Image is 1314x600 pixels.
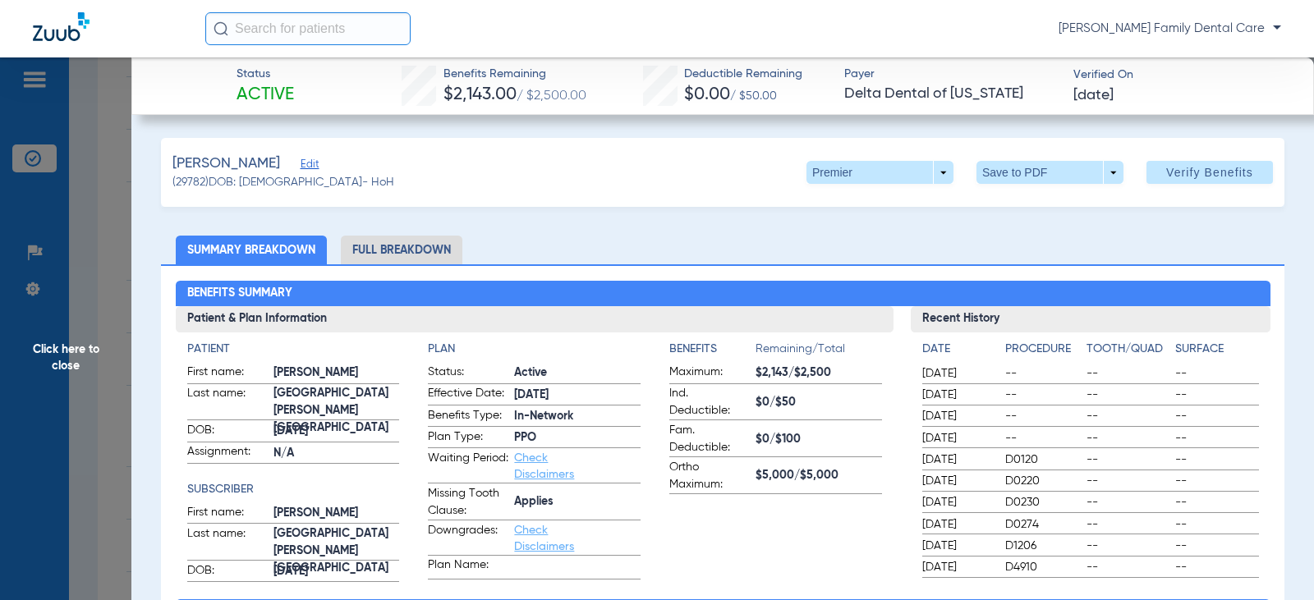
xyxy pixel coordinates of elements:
[1175,473,1258,489] span: --
[273,563,400,580] span: [DATE]
[1175,559,1258,575] span: --
[301,158,315,174] span: Edit
[172,174,394,191] span: (29782) DOB: [DEMOGRAPHIC_DATA] - HoH
[514,429,641,447] span: PPO
[922,387,991,403] span: [DATE]
[176,236,327,264] li: Summary Breakdown
[33,12,90,41] img: Zuub Logo
[1175,341,1258,364] app-breakdown-title: Surface
[428,364,508,383] span: Status:
[669,364,750,383] span: Maximum:
[237,84,294,107] span: Active
[1087,473,1169,489] span: --
[1005,516,1080,533] span: D0274
[1005,365,1080,382] span: --
[1087,559,1169,575] span: --
[273,543,400,560] span: [GEOGRAPHIC_DATA][PERSON_NAME][GEOGRAPHIC_DATA]
[1146,161,1273,184] button: Verify Benefits
[806,161,953,184] button: Premier
[1005,451,1080,468] span: D0120
[1175,408,1258,424] span: --
[428,407,508,427] span: Benefits Type:
[1175,387,1258,403] span: --
[214,21,228,36] img: Search Icon
[1059,21,1281,37] span: [PERSON_NAME] Family Dental Care
[922,451,991,468] span: [DATE]
[844,84,1059,104] span: Delta Dental of [US_STATE]
[187,385,268,419] span: Last name:
[1175,430,1258,447] span: --
[205,12,411,45] input: Search for patients
[669,422,750,456] span: Fam. Deductible:
[1175,538,1258,554] span: --
[172,153,280,174] span: [PERSON_NAME]
[187,504,268,524] span: First name:
[1087,408,1169,424] span: --
[1087,387,1169,403] span: --
[1087,494,1169,511] span: --
[1005,473,1080,489] span: D0220
[1087,341,1169,358] h4: Tooth/Quad
[187,481,400,498] h4: Subscriber
[273,505,400,522] span: [PERSON_NAME]
[1087,365,1169,382] span: --
[443,86,517,103] span: $2,143.00
[1175,365,1258,382] span: --
[187,422,268,442] span: DOB:
[428,341,641,358] h4: Plan
[684,66,802,83] span: Deductible Remaining
[517,89,586,103] span: / $2,500.00
[922,341,991,358] h4: Date
[922,430,991,447] span: [DATE]
[669,341,756,358] h4: Benefits
[922,341,991,364] app-breakdown-title: Date
[1087,430,1169,447] span: --
[922,559,991,575] span: [DATE]
[428,385,508,405] span: Effective Date:
[922,473,991,489] span: [DATE]
[1087,451,1169,468] span: --
[187,562,268,582] span: DOB:
[1073,85,1114,106] span: [DATE]
[176,281,1270,307] h2: Benefits Summary
[1175,341,1258,358] h4: Surface
[669,341,756,364] app-breakdown-title: Benefits
[1166,166,1253,179] span: Verify Benefits
[1175,516,1258,533] span: --
[428,428,508,448] span: Plan Type:
[428,485,508,520] span: Missing Tooth Clause:
[756,431,882,448] span: $0/$100
[187,525,268,560] span: Last name:
[730,90,777,102] span: / $50.00
[756,341,882,364] span: Remaining/Total
[911,306,1270,332] h3: Recent History
[187,364,268,383] span: First name:
[1087,516,1169,533] span: --
[1005,430,1080,447] span: --
[514,364,641,382] span: Active
[922,516,991,533] span: [DATE]
[428,556,508,579] span: Plan Name:
[237,66,294,83] span: Status
[1175,494,1258,511] span: --
[1005,387,1080,403] span: --
[273,364,400,382] span: [PERSON_NAME]
[1087,538,1169,554] span: --
[1175,451,1258,468] span: --
[922,538,991,554] span: [DATE]
[669,459,750,493] span: Ortho Maximum:
[176,306,894,332] h3: Patient & Plan Information
[514,524,574,552] a: Check Disclaimers
[514,493,641,511] span: Applies
[187,443,268,463] span: Assignment:
[428,450,508,483] span: Waiting Period:
[273,423,400,440] span: [DATE]
[273,445,400,462] span: N/A
[341,236,462,264] li: Full Breakdown
[187,341,400,358] h4: Patient
[514,408,641,425] span: In-Network
[844,66,1059,83] span: Payer
[514,452,574,480] a: Check Disclaimers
